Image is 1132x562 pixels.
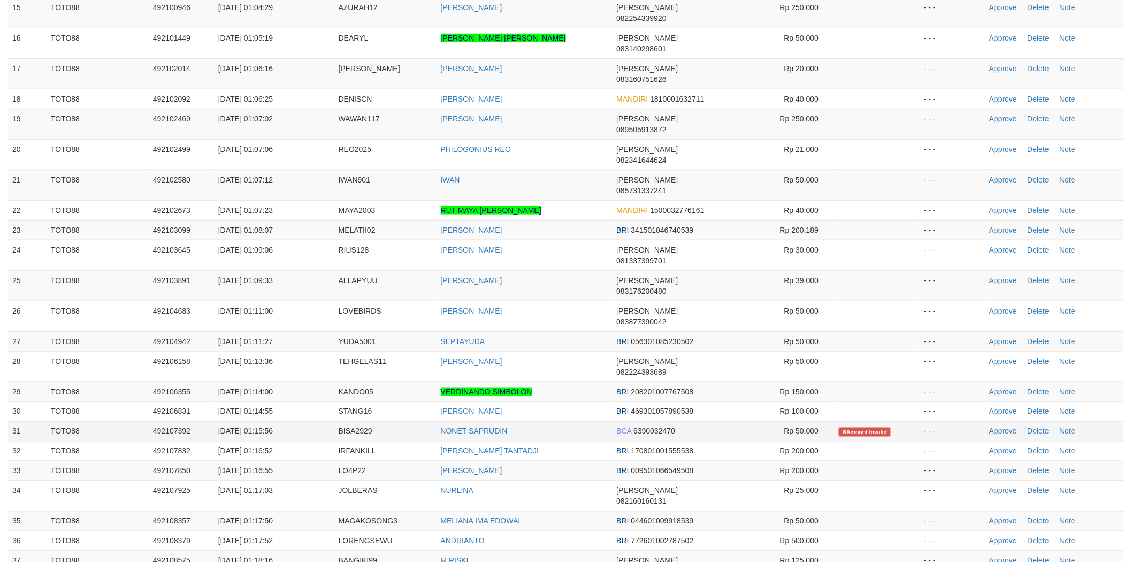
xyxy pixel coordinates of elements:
[920,441,985,461] td: - - -
[47,531,149,551] td: TOTO88
[441,206,541,215] a: RUT MAYA [PERSON_NAME]
[616,407,629,416] span: BRI
[339,145,371,154] span: REO2025
[780,388,819,396] span: Rp 150,000
[1060,427,1076,436] a: Note
[218,176,273,184] span: [DATE] 01:07:12
[989,145,1017,154] a: Approve
[1028,226,1049,234] a: Delete
[989,487,1017,495] a: Approve
[339,447,376,455] span: IRFANKILL
[441,64,502,73] a: [PERSON_NAME]
[920,200,985,220] td: - - -
[784,64,819,73] span: Rp 20,000
[218,246,273,254] span: [DATE] 01:09:06
[47,401,149,421] td: TOTO88
[1028,276,1049,285] a: Delete
[1028,467,1049,475] a: Delete
[47,89,149,109] td: TOTO88
[1028,388,1049,396] a: Delete
[616,44,666,53] span: Copy 083140298601 to clipboard
[8,481,47,511] td: 34
[616,368,666,376] span: Copy 082224393689 to clipboard
[1060,487,1076,495] a: Note
[8,441,47,461] td: 32
[441,517,521,526] a: MELIANA IMA EDOWAI
[920,270,985,301] td: - - -
[8,270,47,301] td: 25
[920,421,985,441] td: - - -
[441,3,502,12] a: [PERSON_NAME]
[616,34,678,42] span: [PERSON_NAME]
[616,246,678,254] span: [PERSON_NAME]
[1060,357,1076,366] a: Note
[47,441,149,461] td: TOTO88
[339,3,378,12] span: AZURAH12
[616,95,648,103] span: MANDIRI
[920,58,985,89] td: - - -
[1060,115,1076,123] a: Note
[1060,34,1076,42] a: Note
[1028,145,1049,154] a: Delete
[218,276,273,285] span: [DATE] 01:09:33
[441,226,502,234] a: [PERSON_NAME]
[153,226,190,234] span: 492103099
[989,467,1017,475] a: Approve
[989,447,1017,455] a: Approve
[784,34,819,42] span: Rp 50,000
[784,176,819,184] span: Rp 50,000
[633,427,675,436] span: Copy 6390032470 to clipboard
[8,351,47,382] td: 28
[47,58,149,89] td: TOTO88
[616,357,678,366] span: [PERSON_NAME]
[47,200,149,220] td: TOTO88
[47,240,149,270] td: TOTO88
[616,317,666,326] span: Copy 083877390042 to clipboard
[339,467,366,475] span: LO4P22
[784,307,819,315] span: Rp 50,000
[47,28,149,58] td: TOTO88
[153,145,190,154] span: 492102499
[784,95,819,103] span: Rp 40,000
[1028,95,1049,103] a: Delete
[8,382,47,401] td: 29
[784,427,819,436] span: Rp 50,000
[989,517,1017,526] a: Approve
[616,14,666,22] span: Copy 082254339920 to clipboard
[784,276,819,285] span: Rp 39,000
[8,200,47,220] td: 22
[989,276,1017,285] a: Approve
[1060,226,1076,234] a: Note
[218,357,273,366] span: [DATE] 01:13:36
[218,95,273,103] span: [DATE] 01:06:25
[153,115,190,123] span: 492102469
[780,3,819,12] span: Rp 250,000
[47,382,149,401] td: TOTO88
[1060,206,1076,215] a: Note
[784,337,819,346] span: Rp 50,000
[218,64,273,73] span: [DATE] 01:06:16
[616,517,629,526] span: BRI
[1060,276,1076,285] a: Note
[989,246,1017,254] a: Approve
[1028,307,1049,315] a: Delete
[47,331,149,351] td: TOTO88
[784,487,819,495] span: Rp 25,000
[47,220,149,240] td: TOTO88
[616,287,666,295] span: Copy 083176200480 to clipboard
[441,34,566,42] a: [PERSON_NAME] [PERSON_NAME]
[153,407,190,416] span: 492106831
[339,517,397,526] span: MAGAKOSONG3
[339,487,378,495] span: JOLBERAS
[441,427,508,436] a: NONET SAPRUDIN
[218,407,273,416] span: [DATE] 01:14:55
[218,467,273,475] span: [DATE] 01:16:55
[920,511,985,531] td: - - -
[631,467,694,475] span: Copy 009501066549508 to clipboard
[47,421,149,441] td: TOTO88
[218,447,273,455] span: [DATE] 01:16:52
[339,407,372,416] span: STANG16
[616,226,629,234] span: BRI
[989,337,1017,346] a: Approve
[47,139,149,170] td: TOTO88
